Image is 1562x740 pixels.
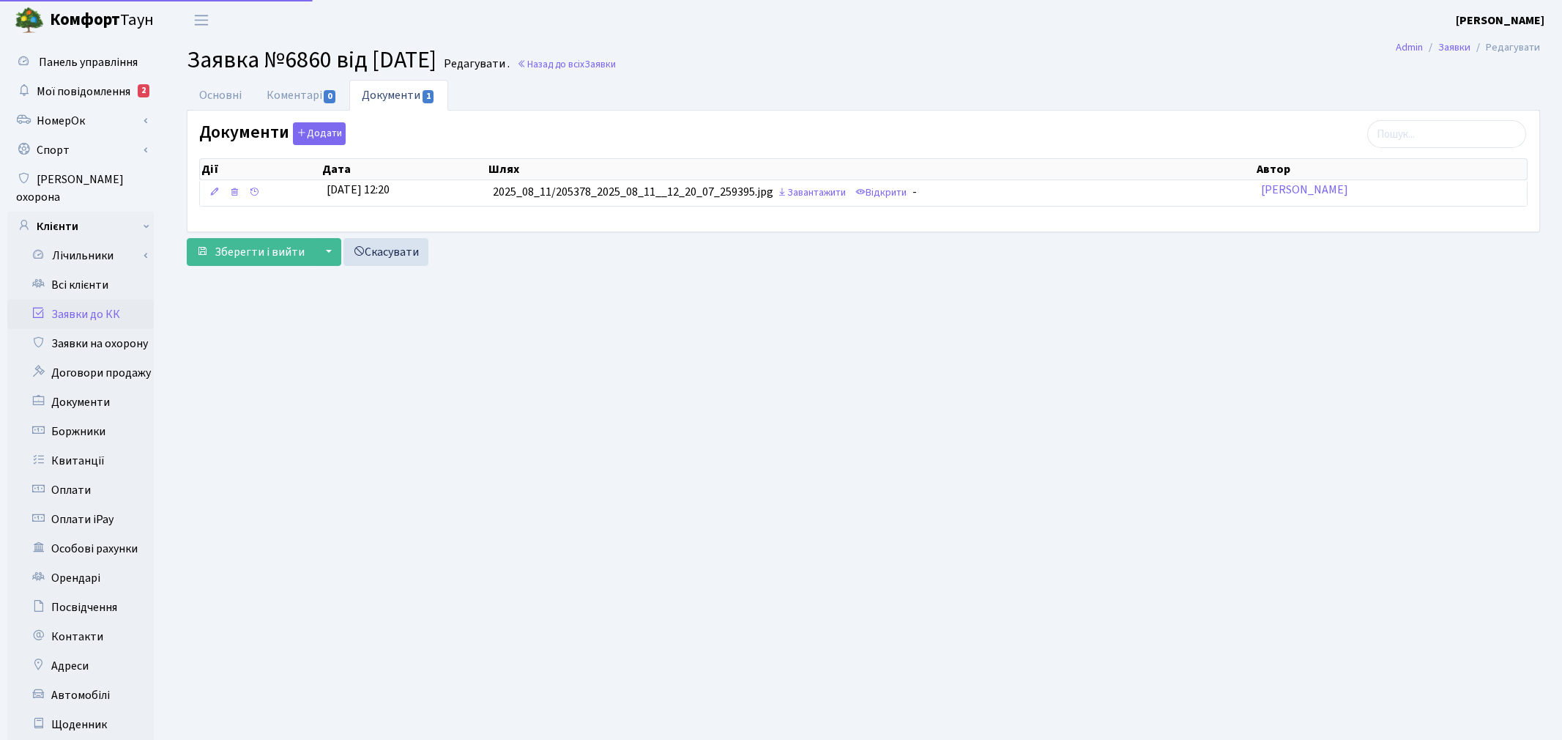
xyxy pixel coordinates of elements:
a: Спорт [7,136,154,165]
a: Додати [289,120,346,146]
a: Мої повідомлення2 [7,77,154,106]
a: Документи [7,388,154,417]
a: Орендарі [7,563,154,593]
b: Комфорт [50,8,120,32]
a: НомерОк [7,106,154,136]
a: Документи [349,80,447,111]
a: Оплати iPay [7,505,154,534]
a: Основні [187,80,254,111]
a: Заявки на охорону [7,329,154,358]
span: 0 [324,90,335,103]
img: logo.png [15,6,44,35]
span: Заявки [584,57,616,71]
a: Завантажити [773,182,849,204]
th: Шлях [487,159,1255,180]
a: Заявки [1438,40,1470,55]
a: Скасувати [343,238,428,266]
a: Коментарі [254,80,349,111]
a: Договори продажу [7,358,154,388]
span: Панель управління [39,54,138,70]
a: Особові рахунки [7,534,154,563]
small: Редагувати . [441,57,510,71]
a: [PERSON_NAME] [1261,182,1348,198]
th: Дата [321,159,487,180]
td: 2025_08_11/205378_2025_08_11__12_20_07_259395.jpg [487,180,1255,206]
a: Назад до всіхЗаявки [517,57,616,71]
a: Адреси [7,651,154,681]
span: Таун [50,8,154,33]
a: Квитанції [7,446,154,476]
button: Зберегти і вийти [187,238,314,266]
a: [PERSON_NAME] охорона [7,165,154,212]
input: Пошук... [1367,120,1526,148]
a: Клієнти [7,212,154,241]
a: Панель управління [7,48,154,77]
li: Редагувати [1470,40,1540,56]
a: Щоденник [7,710,154,739]
span: Заявка №6860 від [DATE] [187,43,436,77]
a: Всі клієнти [7,270,154,300]
a: Заявки до КК [7,300,154,329]
a: Admin [1396,40,1423,55]
a: Боржники [7,417,154,446]
span: - [912,185,917,201]
span: [DATE] 12:20 [327,182,390,198]
a: Лічильники [17,241,154,270]
a: Оплати [7,476,154,505]
nav: breadcrumb [1374,32,1562,63]
button: Переключити навігацію [183,8,220,32]
button: Документи [293,122,346,145]
th: Дії [200,159,321,180]
span: Зберегти і вийти [215,244,305,260]
th: Автор [1255,159,1527,180]
a: Відкрити [852,182,910,204]
a: [PERSON_NAME] [1456,12,1544,29]
span: Мої повідомлення [37,84,130,100]
a: Автомобілі [7,681,154,710]
span: 1 [423,90,434,103]
a: Посвідчення [7,593,154,622]
div: 2 [138,84,149,97]
a: Контакти [7,622,154,651]
label: Документи [199,122,346,145]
